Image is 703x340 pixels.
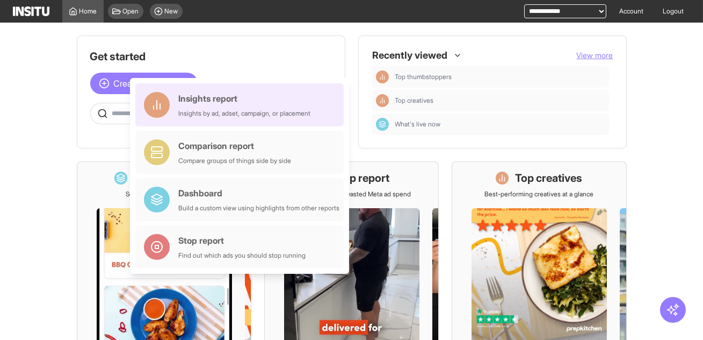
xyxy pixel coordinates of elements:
[123,7,139,16] span: Open
[90,49,332,64] h1: Get started
[178,92,310,105] div: Insights report
[484,190,593,199] p: Best-performing creatives at a glance
[577,50,613,61] button: View more
[395,96,434,105] span: Top creatives
[577,51,613,60] span: View more
[178,139,291,152] div: Comparison report
[395,73,605,81] span: Top thumbstoppers
[13,6,49,16] img: Logo
[90,73,198,94] button: Create a new report
[178,187,339,200] div: Dashboard
[165,7,178,16] span: New
[515,171,582,186] h1: Top creatives
[395,120,441,129] span: What's live now
[178,109,310,118] div: Insights by ad, adset, campaign, or placement
[376,118,389,131] div: Dashboard
[376,70,389,83] div: Insights
[114,77,189,90] span: Create a new report
[178,251,306,260] div: Find out which ads you should stop running
[292,190,411,199] p: Save £4,422.22 in wasted Meta ad spend
[178,234,306,247] div: Stop report
[126,190,202,199] p: See all active ads instantly
[79,7,97,16] span: Home
[376,94,389,107] div: Insights
[395,120,605,129] span: What's live now
[332,171,389,186] h1: Stop report
[395,96,605,105] span: Top creatives
[395,73,452,81] span: Top thumbstoppers
[178,204,339,212] div: Build a custom view using highlights from other reports
[178,157,291,165] div: Compare groups of things side by side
